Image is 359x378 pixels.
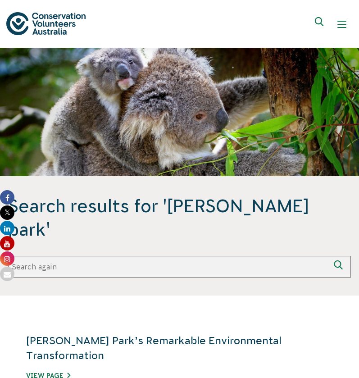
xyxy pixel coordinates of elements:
button: Expand search box Close search box [309,14,331,35]
span: Search results for '[PERSON_NAME] park' [8,194,351,241]
span: Expand search box [315,17,326,32]
button: Show mobile navigation menu [331,14,353,35]
input: Search again [8,256,329,278]
img: logo.svg [6,12,86,35]
a: [PERSON_NAME] Park’s Remarkable Environmental Transformation [26,335,282,361]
